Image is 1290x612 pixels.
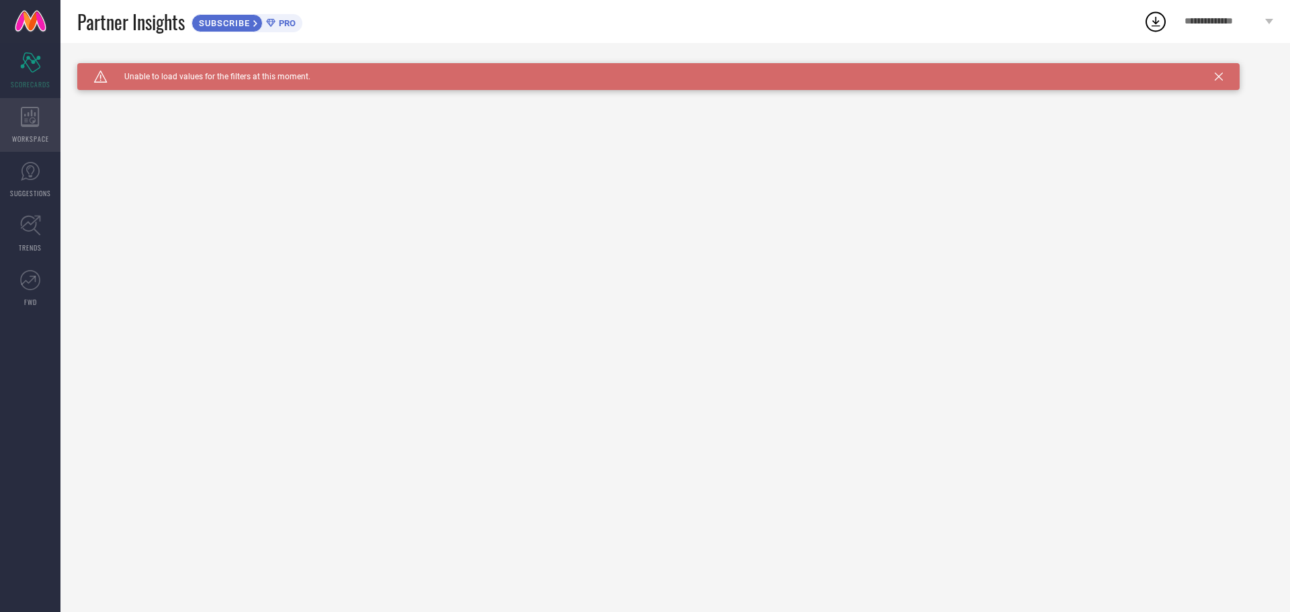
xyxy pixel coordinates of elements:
span: Unable to load values for the filters at this moment. [107,72,310,81]
a: SUBSCRIBEPRO [191,11,302,32]
span: SUBSCRIBE [192,18,253,28]
span: SCORECARDS [11,79,50,89]
span: SUGGESTIONS [10,188,51,198]
div: Open download list [1144,9,1168,34]
span: FWD [24,297,37,307]
span: Partner Insights [77,8,185,36]
span: WORKSPACE [12,134,49,144]
span: PRO [275,18,296,28]
div: Unable to load filters at this moment. Please try later. [77,63,1273,74]
span: TRENDS [19,243,42,253]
